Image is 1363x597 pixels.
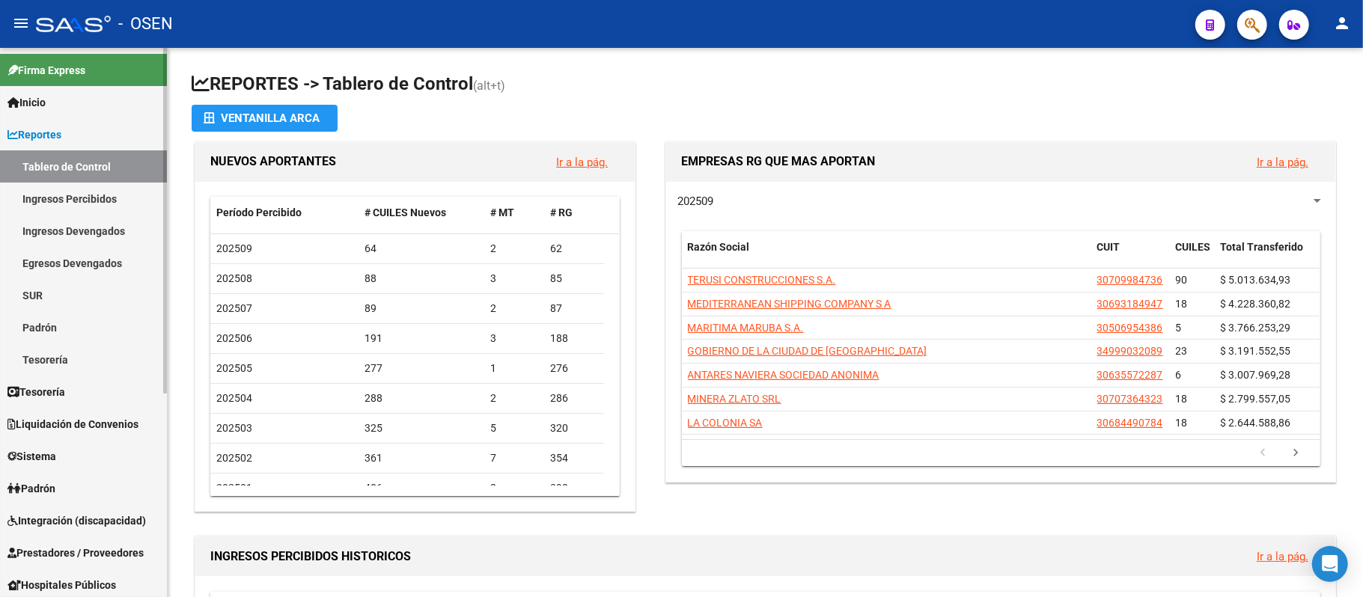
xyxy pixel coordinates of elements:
[1221,298,1291,310] span: $ 4.228.360,82
[365,360,478,377] div: 277
[1097,369,1163,381] span: 30635572287
[7,512,146,529] span: Integración (discapacidad)
[1176,274,1188,286] span: 90
[216,302,252,314] span: 202507
[550,480,598,497] div: 398
[192,105,338,132] button: Ventanilla ARCA
[365,300,478,317] div: 89
[1221,322,1291,334] span: $ 3.766.253,29
[1221,345,1291,357] span: $ 3.191.552,55
[1249,445,1278,462] a: go to previous page
[1097,417,1163,429] span: 30684490784
[473,79,505,93] span: (alt+t)
[1097,345,1163,357] span: 34999032089
[682,231,1091,281] datatable-header-cell: Razón Social
[216,452,252,464] span: 202502
[365,450,478,467] div: 361
[216,362,252,374] span: 202505
[204,105,326,132] div: Ventanilla ARCA
[550,420,598,437] div: 320
[1097,274,1163,286] span: 30709984736
[550,206,573,218] span: # RG
[365,330,478,347] div: 191
[118,7,173,40] span: - OSEN
[688,345,927,357] span: GOBIERNO DE LA CIUDAD DE [GEOGRAPHIC_DATA]
[216,242,252,254] span: 202509
[365,240,478,257] div: 64
[1215,231,1320,281] datatable-header-cell: Total Transferido
[677,195,713,208] span: 202509
[1097,393,1163,405] span: 30707364323
[7,94,46,111] span: Inicio
[688,241,750,253] span: Razón Social
[1312,546,1348,582] div: Open Intercom Messenger
[550,240,598,257] div: 62
[490,330,538,347] div: 3
[1097,241,1120,253] span: CUIT
[550,270,598,287] div: 85
[7,545,144,561] span: Prestadores / Proveedores
[192,72,1339,98] h1: REPORTES -> Tablero de Control
[1221,393,1291,405] span: $ 2.799.557,05
[1176,298,1188,310] span: 18
[216,332,252,344] span: 202506
[490,270,538,287] div: 3
[688,274,836,286] span: TERUSI CONSTRUCCIONES S.A.
[484,197,544,229] datatable-header-cell: # MT
[681,154,875,168] span: EMPRESAS RG QUE MAS APORTAN
[216,422,252,434] span: 202503
[490,300,538,317] div: 2
[1176,241,1211,253] span: CUILES
[7,480,55,497] span: Padrón
[365,480,478,497] div: 406
[490,480,538,497] div: 8
[550,360,598,377] div: 276
[1176,322,1182,334] span: 5
[1282,445,1311,462] a: go to next page
[1097,322,1163,334] span: 30506954386
[216,272,252,284] span: 202508
[490,450,538,467] div: 7
[210,197,359,229] datatable-header-cell: Período Percibido
[490,420,538,437] div: 5
[688,298,891,310] span: MEDITERRANEAN SHIPPING COMPANY S A
[1091,231,1170,281] datatable-header-cell: CUIT
[1170,231,1215,281] datatable-header-cell: CUILES
[365,206,446,218] span: # CUILES Nuevos
[365,420,478,437] div: 325
[7,126,61,143] span: Reportes
[490,390,538,407] div: 2
[550,450,598,467] div: 354
[1221,274,1291,286] span: $ 5.013.634,93
[544,148,620,176] button: Ir a la pág.
[1333,14,1351,32] mat-icon: person
[216,392,252,404] span: 202504
[490,360,538,377] div: 1
[490,206,514,218] span: # MT
[216,482,252,494] span: 202501
[1176,369,1182,381] span: 6
[1257,550,1308,563] a: Ir a la pág.
[490,240,538,257] div: 2
[1221,241,1304,253] span: Total Transferido
[1097,298,1163,310] span: 30693184947
[688,393,781,405] span: MINERA ZLATO SRL
[1176,345,1188,357] span: 23
[688,322,804,334] span: MARITIMA MARUBA S.A.
[1257,156,1308,169] a: Ir a la pág.
[216,206,302,218] span: Período Percibido
[550,300,598,317] div: 87
[7,577,116,593] span: Hospitales Públicos
[550,390,598,407] div: 286
[1176,393,1188,405] span: 18
[7,62,85,79] span: Firma Express
[556,156,608,169] a: Ir a la pág.
[365,390,478,407] div: 288
[7,384,65,400] span: Tesorería
[1176,417,1188,429] span: 18
[210,154,336,168] span: NUEVOS APORTANTES
[7,416,138,432] span: Liquidación de Convenios
[544,197,604,229] datatable-header-cell: # RG
[359,197,484,229] datatable-header-cell: # CUILES Nuevos
[688,369,879,381] span: ANTARES NAVIERA SOCIEDAD ANONIMA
